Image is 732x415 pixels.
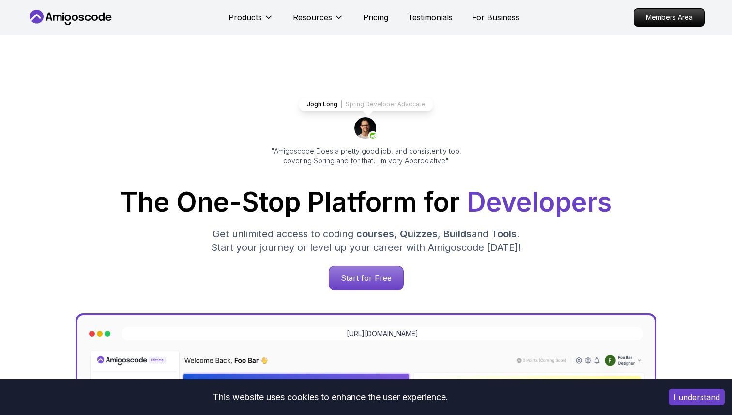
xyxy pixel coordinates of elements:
p: Start for Free [329,266,403,290]
a: For Business [472,12,519,23]
button: Products [229,12,274,31]
a: Testimonials [408,12,453,23]
p: "Amigoscode Does a pretty good job, and consistently too, covering Spring and for that, I'm very ... [258,146,474,166]
h1: The One-Stop Platform for [35,189,697,215]
div: This website uses cookies to enhance the user experience. [7,386,654,408]
span: courses [356,228,394,240]
a: Start for Free [329,266,404,290]
a: [URL][DOMAIN_NAME] [347,329,418,338]
a: Members Area [634,8,705,27]
p: Products [229,12,262,23]
p: Resources [293,12,332,23]
span: Tools [491,228,517,240]
span: Quizzes [400,228,438,240]
p: Get unlimited access to coding , , and . Start your journey or level up your career with Amigosco... [203,227,529,254]
span: Developers [467,186,612,218]
span: Builds [443,228,472,240]
p: Spring Developer Advocate [346,100,425,108]
a: Pricing [363,12,388,23]
img: josh long [354,117,378,140]
button: Accept cookies [669,389,725,405]
button: Resources [293,12,344,31]
p: Jogh Long [307,100,337,108]
p: Members Area [634,9,704,26]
